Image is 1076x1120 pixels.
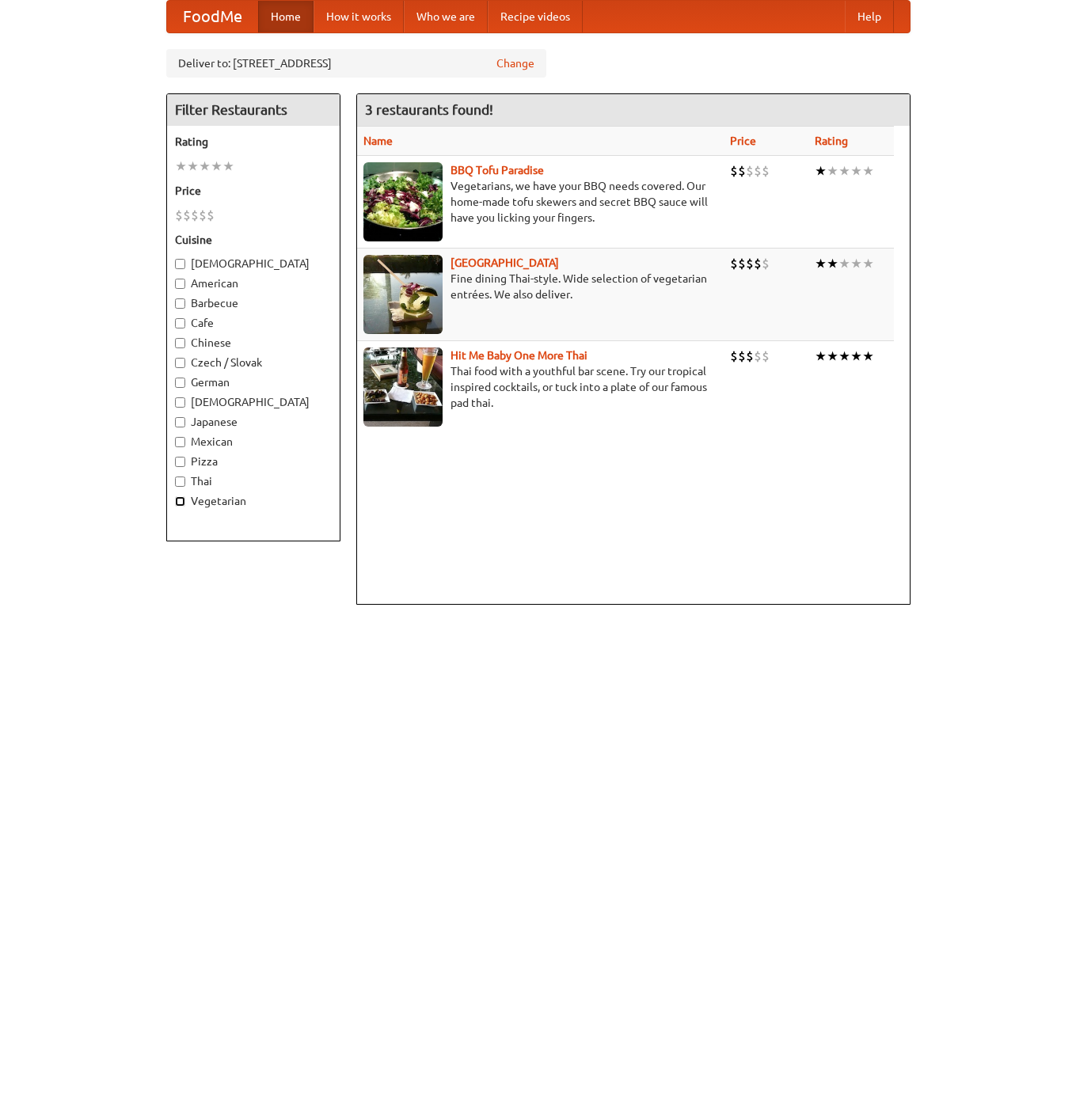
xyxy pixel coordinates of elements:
[762,162,770,180] li: $
[222,158,234,175] li: ★
[363,178,718,226] p: Vegetarians, we have your BBQ needs covered. Our home-made tofu skewers and secret BBQ sauce will...
[199,158,211,175] li: ★
[175,454,332,469] label: Pizza
[365,102,493,117] ng-pluralize: 3 restaurants found!
[754,255,762,272] li: $
[167,1,258,32] a: FoodMe
[191,207,199,224] li: $
[827,347,838,365] li: ★
[175,158,187,175] li: ★
[211,158,222,175] li: ★
[175,378,185,388] input: German
[762,255,770,272] li: $
[850,347,862,365] li: ★
[845,1,894,32] a: Help
[730,162,738,180] li: $
[850,162,862,180] li: ★
[363,135,393,147] a: Name
[862,162,874,180] li: ★
[815,255,827,272] li: ★
[754,162,762,180] li: $
[175,473,332,489] label: Thai
[207,207,215,224] li: $
[258,1,314,32] a: Home
[175,358,185,368] input: Czech / Slovak
[175,355,332,370] label: Czech / Slovak
[363,271,718,302] p: Fine dining Thai-style. Wide selection of vegetarian entrées. We also deliver.
[730,135,756,147] a: Price
[175,298,185,309] input: Barbecue
[815,347,827,365] li: ★
[175,207,183,224] li: $
[754,347,762,365] li: $
[363,363,718,411] p: Thai food with a youthful bar scene. Try our tropical inspired cocktails, or tuck into a plate of...
[166,49,546,78] div: Deliver to: [STREET_ADDRESS]
[175,256,332,271] label: [DEMOGRAPHIC_DATA]
[815,162,827,180] li: ★
[746,162,754,180] li: $
[167,94,340,126] h4: Filter Restaurants
[496,55,534,71] a: Change
[175,394,332,410] label: [DEMOGRAPHIC_DATA]
[175,434,332,450] label: Mexican
[199,207,207,224] li: $
[175,318,185,328] input: Cafe
[451,349,587,362] a: Hit Me Baby One More Thai
[746,255,754,272] li: $
[451,164,544,177] a: BBQ Tofu Paradise
[815,135,848,147] a: Rating
[827,255,838,272] li: ★
[451,256,559,269] a: [GEOGRAPHIC_DATA]
[175,232,332,248] h5: Cuisine
[175,476,185,487] input: Thai
[738,162,746,180] li: $
[175,417,185,427] input: Japanese
[175,397,185,408] input: [DEMOGRAPHIC_DATA]
[175,134,332,150] h5: Rating
[363,347,443,427] img: babythai.jpg
[175,493,332,509] label: Vegetarian
[827,162,838,180] li: ★
[738,347,746,365] li: $
[175,335,332,351] label: Chinese
[175,496,185,507] input: Vegetarian
[488,1,583,32] a: Recipe videos
[730,255,738,272] li: $
[175,457,185,467] input: Pizza
[730,347,738,365] li: $
[363,255,443,334] img: satay.jpg
[175,315,332,331] label: Cafe
[175,374,332,390] label: German
[175,275,332,291] label: American
[838,255,850,272] li: ★
[838,347,850,365] li: ★
[862,347,874,365] li: ★
[404,1,488,32] a: Who we are
[175,259,185,269] input: [DEMOGRAPHIC_DATA]
[838,162,850,180] li: ★
[175,414,332,430] label: Japanese
[850,255,862,272] li: ★
[363,162,443,241] img: tofuparadise.jpg
[183,207,191,224] li: $
[175,183,332,199] h5: Price
[175,338,185,348] input: Chinese
[746,347,754,365] li: $
[738,255,746,272] li: $
[175,295,332,311] label: Barbecue
[314,1,404,32] a: How it works
[762,347,770,365] li: $
[187,158,199,175] li: ★
[175,437,185,447] input: Mexican
[862,255,874,272] li: ★
[175,279,185,289] input: American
